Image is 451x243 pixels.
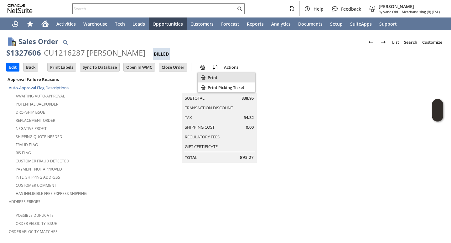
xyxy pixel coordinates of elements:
[182,83,257,93] caption: Summary
[16,134,62,139] a: Shipping Quote Needed
[23,17,38,30] div: Shortcuts
[185,155,197,160] a: Total
[16,118,55,123] a: Replacement Order
[18,36,58,47] h1: Sales Order
[244,115,254,121] span: 54.32
[208,85,253,90] span: Print Picking Ticket
[9,85,69,91] a: Auto-Approval Flag Descriptions
[185,95,205,101] a: Subtotal
[41,20,49,27] svg: Home
[7,63,19,71] input: Edit
[402,37,420,47] a: Search
[330,21,343,27] span: Setup
[8,17,23,30] a: Recent Records
[115,21,125,27] span: Tech
[376,17,401,30] a: Support
[240,154,254,161] span: 893.27
[16,110,45,115] a: Dropship Issue
[185,124,215,130] a: Shipping Cost
[16,166,62,172] a: Payment not approved
[341,6,361,12] span: Feedback
[185,134,220,140] a: Regulatory Fees
[6,48,41,58] div: S1327606
[379,3,440,9] span: [PERSON_NAME]
[38,17,53,30] a: Home
[61,38,69,46] img: Quick Find
[16,175,60,180] a: Intl. Shipping Address
[73,5,236,12] input: Search
[153,48,170,60] div: Billed
[367,38,375,46] img: Previous
[326,17,346,30] a: Setup
[48,63,76,71] input: Print Labels
[149,17,187,30] a: Opportunities
[346,17,376,30] a: SuiteApps
[80,17,111,30] a: Warehouse
[198,82,255,92] div: Print Picking Ticket
[185,144,218,149] a: Gift Certificate
[159,63,187,71] input: Close Order
[16,93,65,99] a: Awaiting Auto-Approval
[11,20,19,27] svg: Recent Records
[80,63,119,71] input: Sync To Database
[432,111,443,122] span: Oracle Guided Learning Widget. To move around, please hold and drag
[153,21,183,27] span: Opportunities
[399,9,401,14] span: -
[16,102,58,107] a: Potential Backorder
[16,142,38,147] a: Fraud Flag
[246,124,254,130] span: 0.00
[390,37,402,47] a: List
[16,213,54,218] a: Possible Duplicate
[267,17,294,30] a: Analytics
[198,72,255,82] div: Print
[208,75,253,80] span: Print
[16,158,69,164] a: Customer Fraud Detected
[294,17,326,30] a: Documents
[350,21,372,27] span: SuiteApps
[190,21,214,27] span: Customers
[185,105,233,111] a: Transaction Discount
[83,21,107,27] span: Warehouse
[9,199,40,204] a: Address Errors
[402,9,440,14] span: Merchandising (B) (FAL)
[243,17,267,30] a: Reports
[124,63,155,71] input: Open In WMC
[241,95,254,101] span: 838.95
[380,38,387,46] img: Next
[420,37,445,47] a: Customize
[199,63,206,71] img: print.svg
[247,21,264,27] span: Reports
[16,150,31,156] a: RIS flag
[379,9,398,14] span: Sylvane Old
[221,64,241,70] a: Actions
[16,191,87,196] a: Has Ineligible Free Express Shipping
[111,17,129,30] a: Tech
[56,21,76,27] span: Activities
[132,21,145,27] span: Leads
[211,63,219,71] img: add-record.svg
[314,6,324,12] span: Help
[16,126,47,131] a: Negative Profit
[221,21,239,27] span: Forecast
[8,4,33,13] svg: logo
[129,17,149,30] a: Leads
[16,183,56,188] a: Customer Comment
[236,5,243,12] svg: Search
[44,48,145,58] div: CU1216287 [PERSON_NAME]
[6,75,140,83] div: Approval Failure Reasons
[271,21,291,27] span: Analytics
[53,17,80,30] a: Activities
[9,229,58,234] a: Order Velocity Matches
[23,63,38,71] input: Back
[187,17,217,30] a: Customers
[26,20,34,27] svg: Shortcuts
[432,99,443,121] iframe: Click here to launch Oracle Guided Learning Help Panel
[16,221,57,226] a: Order Velocity Issue
[217,17,243,30] a: Forecast
[185,115,192,120] a: Tax
[379,21,397,27] span: Support
[298,21,323,27] span: Documents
